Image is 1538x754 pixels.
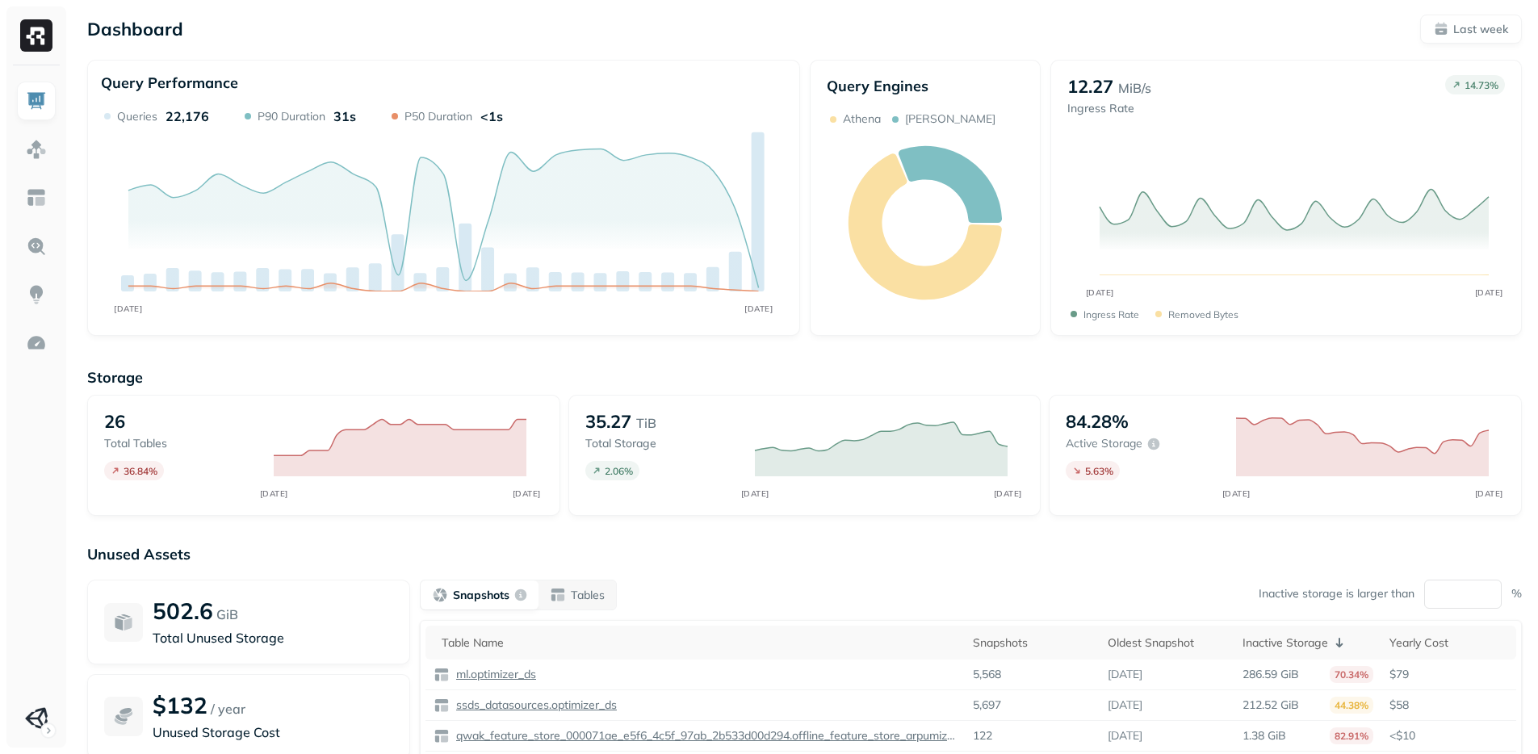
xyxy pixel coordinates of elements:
p: 5,568 [973,667,1001,682]
p: P50 Duration [404,109,472,124]
a: qwak_feature_store_000071ae_e5f6_4c5f_97ab_2b533d00d294.offline_feature_store_arpumizer_user_leve... [450,728,957,744]
tspan: [DATE] [1474,287,1502,298]
img: Ryft [20,19,52,52]
div: Table Name [442,635,957,651]
img: Optimization [26,333,47,354]
img: Asset Explorer [26,187,47,208]
p: 502.6 [153,597,213,625]
p: Active storage [1066,436,1142,451]
a: ml.optimizer_ds [450,667,536,682]
img: Unity [25,707,48,730]
p: 2.06 % [605,465,633,477]
p: Ingress Rate [1083,308,1139,320]
tspan: [DATE] [260,488,288,499]
p: Ingress Rate [1067,101,1151,116]
button: Last week [1420,15,1522,44]
p: <1s [480,108,503,124]
div: Snapshots [973,635,1092,651]
p: 82.91% [1330,727,1373,744]
p: Athena [843,111,881,127]
tspan: [DATE] [1474,488,1502,499]
p: Queries [117,109,157,124]
p: [PERSON_NAME] [905,111,995,127]
p: Snapshots [453,588,509,603]
p: Removed bytes [1168,308,1238,320]
p: 70.34% [1330,666,1373,683]
tspan: [DATE] [1222,488,1250,499]
p: qwak_feature_store_000071ae_e5f6_4c5f_97ab_2b533d00d294.offline_feature_store_arpumizer_user_leve... [453,728,957,744]
img: Query Explorer [26,236,47,257]
p: 5.63 % [1085,465,1113,477]
p: TiB [636,413,656,433]
p: $79 [1389,667,1508,682]
p: 26 [104,410,125,433]
p: Total Unused Storage [153,628,393,647]
p: Tables [571,588,605,603]
p: [DATE] [1108,667,1142,682]
img: table [434,697,450,714]
p: P90 Duration [258,109,325,124]
p: 122 [973,728,992,744]
p: Last week [1453,22,1508,37]
p: <$10 [1389,728,1508,744]
p: 84.28% [1066,410,1129,433]
tspan: [DATE] [513,488,541,499]
p: Query Performance [101,73,238,92]
p: % [1511,586,1522,601]
p: 1.38 GiB [1243,728,1286,744]
p: Inactive storage is larger than [1259,586,1414,601]
p: $132 [153,691,207,719]
p: 35.27 [585,410,631,433]
div: Oldest Snapshot [1108,635,1226,651]
tspan: [DATE] [744,304,773,313]
tspan: [DATE] [993,488,1021,499]
a: ssds_datasources.optimizer_ds [450,697,617,713]
p: 22,176 [166,108,209,124]
img: Assets [26,139,47,160]
p: Unused Assets [87,545,1522,563]
p: 31s [333,108,356,124]
p: [DATE] [1108,697,1142,713]
p: Total storage [585,436,739,451]
p: MiB/s [1118,78,1151,98]
img: Dashboard [26,90,47,111]
p: Total tables [104,436,258,451]
p: ssds_datasources.optimizer_ds [453,697,617,713]
p: 5,697 [973,697,1001,713]
p: ml.optimizer_ds [453,667,536,682]
p: Query Engines [827,77,1024,95]
p: 212.52 GiB [1243,697,1299,713]
p: GiB [216,605,238,624]
tspan: [DATE] [114,304,142,313]
p: Dashboard [87,18,183,40]
tspan: [DATE] [740,488,769,499]
div: Yearly Cost [1389,635,1508,651]
p: Unused Storage Cost [153,723,393,742]
tspan: [DATE] [1085,287,1113,298]
p: 286.59 GiB [1243,667,1299,682]
p: [DATE] [1108,728,1142,744]
p: / year [211,699,245,718]
img: table [434,667,450,683]
p: 36.84 % [124,465,157,477]
p: 12.27 [1067,75,1113,98]
p: $58 [1389,697,1508,713]
img: Insights [26,284,47,305]
p: Storage [87,368,1522,387]
p: 44.38% [1330,697,1373,714]
p: Inactive Storage [1243,635,1328,651]
img: table [434,728,450,744]
p: 14.73 % [1465,79,1498,91]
